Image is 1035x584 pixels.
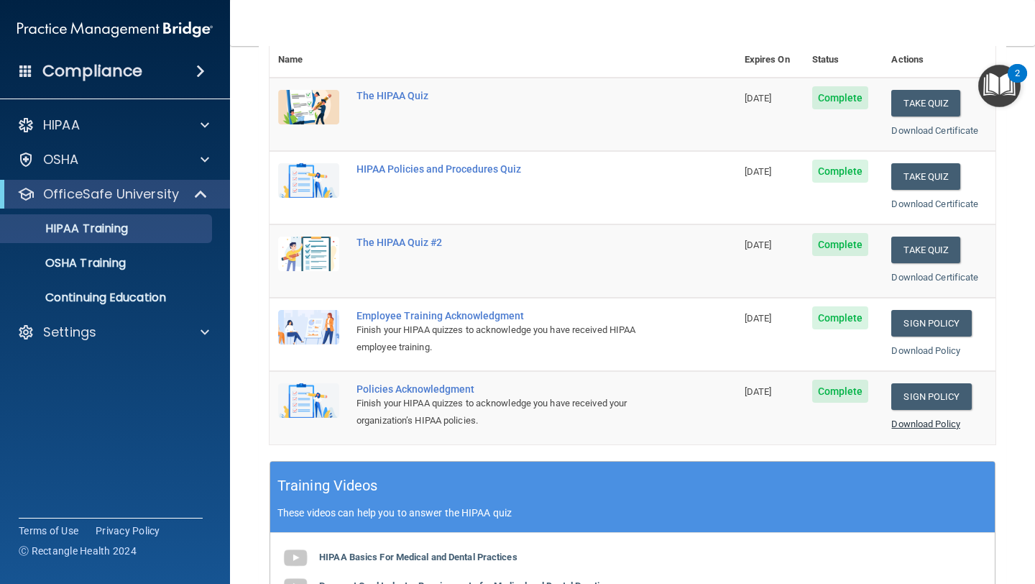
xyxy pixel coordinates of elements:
[96,524,160,538] a: Privacy Policy
[356,395,664,429] div: Finish your HIPAA quizzes to acknowledge you have received your organization’s HIPAA policies.
[19,544,137,558] span: Ⓒ Rectangle Health 2024
[883,42,995,78] th: Actions
[17,15,213,44] img: PMB logo
[9,256,126,270] p: OSHA Training
[43,324,96,341] p: Settings
[43,117,80,134] p: HIPAA
[356,383,664,395] div: Policies Acknowledgment
[745,386,772,397] span: [DATE]
[270,42,348,78] th: Name
[978,65,1021,107] button: Open Resource Center, 2 new notifications
[17,186,208,203] a: OfficeSafe University
[745,313,772,324] span: [DATE]
[745,93,772,104] span: [DATE]
[356,310,664,321] div: Employee Training Acknowledgment
[17,324,209,341] a: Settings
[891,310,971,337] a: Sign Policy
[891,345,960,356] a: Download Policy
[356,163,664,175] div: HIPAA Policies and Procedures Quiz
[891,383,971,410] a: Sign Policy
[17,151,209,168] a: OSHA
[356,321,664,356] div: Finish your HIPAA quizzes to acknowledge you have received HIPAA employee training.
[891,272,978,283] a: Download Certificate
[891,419,960,429] a: Download Policy
[43,151,79,168] p: OSHA
[356,237,664,248] div: The HIPAA Quiz #2
[891,237,960,263] button: Take Quiz
[891,125,978,136] a: Download Certificate
[42,61,142,81] h4: Compliance
[891,199,978,209] a: Download Certificate
[9,291,206,305] p: Continuing Education
[281,544,310,572] img: gray_youtube_icon.38fcd6cc.png
[812,233,869,256] span: Complete
[17,117,209,134] a: HIPAA
[812,160,869,183] span: Complete
[1015,73,1020,92] div: 2
[43,186,179,203] p: OfficeSafe University
[812,86,869,109] span: Complete
[356,90,664,101] div: The HIPAA Quiz
[786,482,1018,539] iframe: Drift Widget Chat Controller
[812,306,869,329] span: Complete
[277,473,378,498] h5: Training Videos
[277,507,988,519] p: These videos can help you to answer the HIPAA quiz
[745,239,772,250] span: [DATE]
[804,42,883,78] th: Status
[891,90,960,117] button: Take Quiz
[19,524,78,538] a: Terms of Use
[891,163,960,190] button: Take Quiz
[736,42,804,78] th: Expires On
[745,166,772,177] span: [DATE]
[812,380,869,403] span: Complete
[319,552,517,562] b: HIPAA Basics For Medical and Dental Practices
[9,222,128,236] p: HIPAA Training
